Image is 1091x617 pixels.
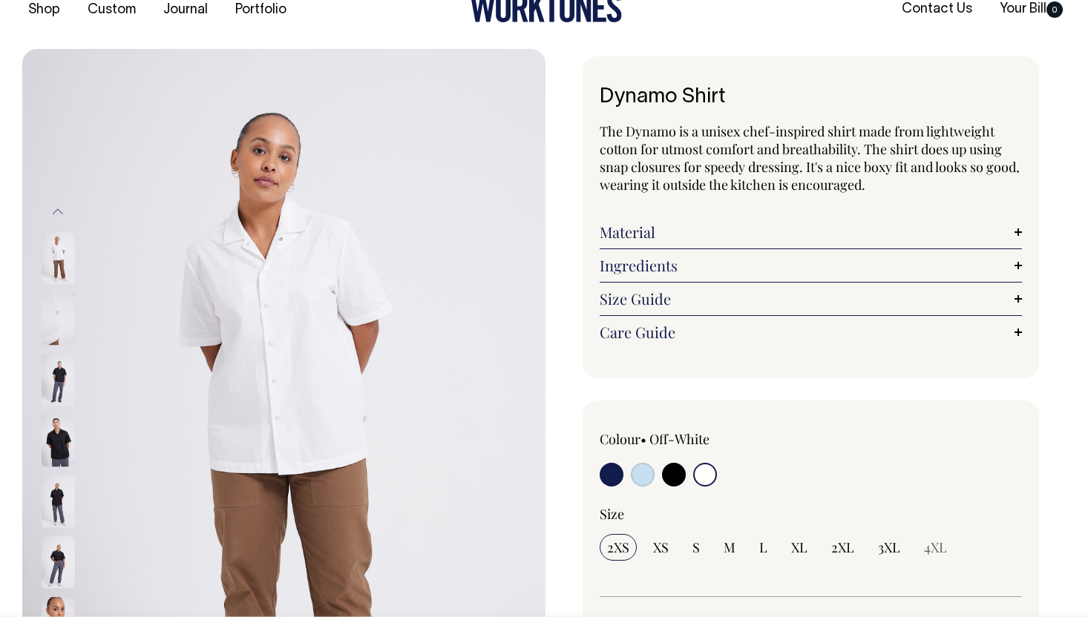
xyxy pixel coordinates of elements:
span: XS [653,538,669,556]
span: • [640,430,646,448]
a: Ingredients [600,257,1022,274]
span: XL [791,538,807,556]
a: Care Guide [600,323,1022,341]
img: off-white [42,294,75,346]
div: Size [600,505,1022,523]
span: The Dynamo is a unisex chef-inspired shirt made from lightweight cotton for utmost comfort and br... [600,122,1020,194]
input: XS [646,534,676,561]
input: 3XL [871,534,908,561]
span: 2XS [607,538,629,556]
img: off-white [42,233,75,285]
span: 2XL [831,538,854,556]
span: S [692,538,700,556]
span: 3XL [878,538,900,556]
button: Previous [47,195,69,228]
input: L [752,534,775,561]
span: M [724,538,735,556]
span: L [759,538,767,556]
input: 2XS [600,534,637,561]
label: Off-White [649,430,710,448]
img: black [42,415,75,467]
input: XL [784,534,815,561]
a: Size Guide [600,290,1022,308]
img: black [42,537,75,589]
img: black [42,476,75,528]
input: S [685,534,707,561]
a: Material [600,223,1022,241]
img: black [42,354,75,406]
input: 2XL [824,534,862,561]
div: Colour [600,430,769,448]
span: 4XL [924,538,947,556]
h1: Dynamo Shirt [600,86,1022,109]
input: M [716,534,743,561]
input: 4XL [917,534,954,561]
span: 0 [1046,1,1063,18]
